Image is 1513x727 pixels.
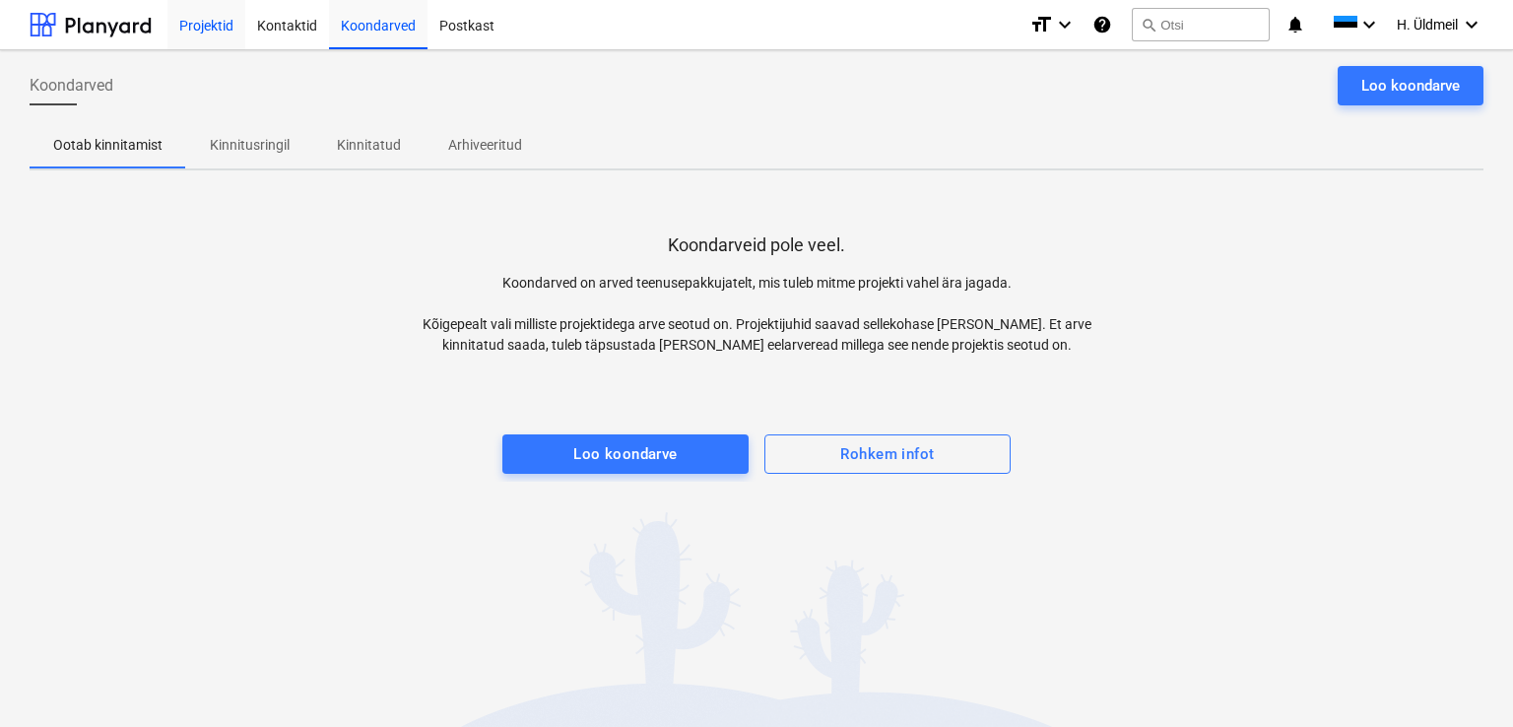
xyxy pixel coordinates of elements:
span: search [1141,17,1156,33]
button: Rohkem infot [764,434,1011,474]
span: H. Üldmeil [1397,17,1458,33]
i: keyboard_arrow_down [1460,13,1483,36]
button: Loo koondarve [1338,66,1483,105]
p: Kinnitatud [337,135,401,156]
p: Koondarveid pole veel. [668,233,845,257]
i: keyboard_arrow_down [1053,13,1077,36]
i: format_size [1029,13,1053,36]
button: Otsi [1132,8,1270,41]
p: Ootab kinnitamist [53,135,163,156]
span: Koondarved [30,74,113,98]
p: Kinnitusringil [210,135,290,156]
i: keyboard_arrow_down [1357,13,1381,36]
i: notifications [1285,13,1305,36]
i: Abikeskus [1092,13,1112,36]
div: Loo koondarve [1361,73,1460,99]
button: Loo koondarve [502,434,749,474]
p: Koondarved on arved teenusepakkujatelt, mis tuleb mitme projekti vahel ära jagada. Kõigepealt val... [393,273,1120,356]
iframe: Chat Widget [1414,632,1513,727]
div: Loo koondarve [573,441,678,467]
div: Rohkem infot [840,441,934,467]
p: Arhiveeritud [448,135,522,156]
